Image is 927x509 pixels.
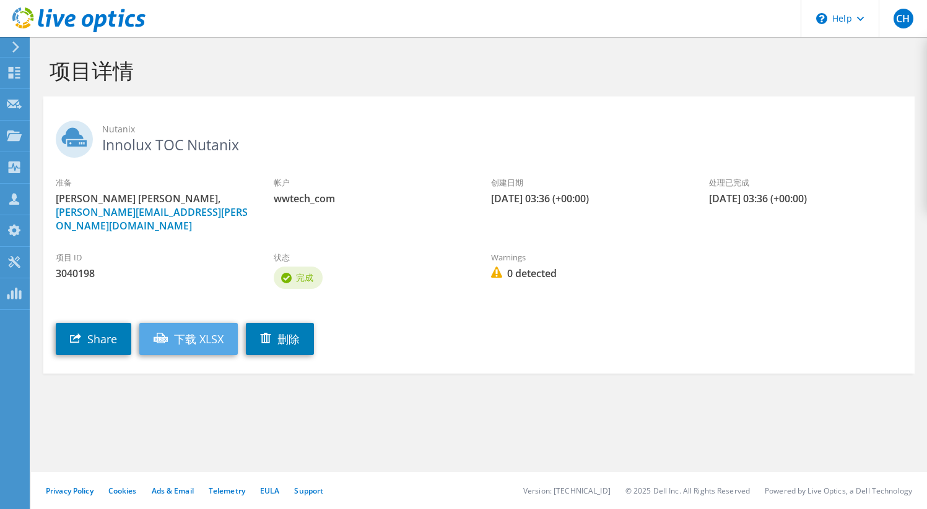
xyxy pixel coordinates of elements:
[294,485,323,496] a: Support
[56,251,249,263] label: 项目 ID
[56,205,248,233] a: [PERSON_NAME][EMAIL_ADDRESS][PERSON_NAME][DOMAIN_NAME]
[274,176,467,189] label: 帐户
[709,176,902,189] label: 处理已完成
[56,192,249,233] span: [PERSON_NAME] [PERSON_NAME],
[152,485,194,496] a: Ads & Email
[274,251,467,263] label: 状态
[108,485,137,496] a: Cookies
[816,13,827,24] svg: \n
[260,485,279,496] a: EULA
[56,323,131,355] a: Share
[296,272,313,283] span: 完成
[491,267,684,280] span: 0 detected
[56,176,249,189] label: 准备
[46,485,94,496] a: Privacy Policy
[709,192,902,205] span: [DATE] 03:36 (+00:00)
[491,192,684,205] span: [DATE] 03:36 (+00:00)
[56,267,249,280] span: 3040198
[56,121,902,152] h2: Innolux TOC Nutanix
[102,122,902,136] span: Nutanix
[523,485,611,496] li: Version: [TECHNICAL_ID]
[139,323,238,355] a: 下载 XLSX
[274,192,467,205] span: wwtech_com
[625,485,750,496] li: © 2025 Dell Inc. All Rights Reserved
[765,485,912,496] li: Powered by Live Optics, a Dell Technology
[246,323,314,355] a: 删除
[50,58,902,83] h1: 项目详情
[491,176,684,189] label: 创建日期
[491,251,684,263] label: Warnings
[894,9,913,28] span: CH
[209,485,245,496] a: Telemetry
